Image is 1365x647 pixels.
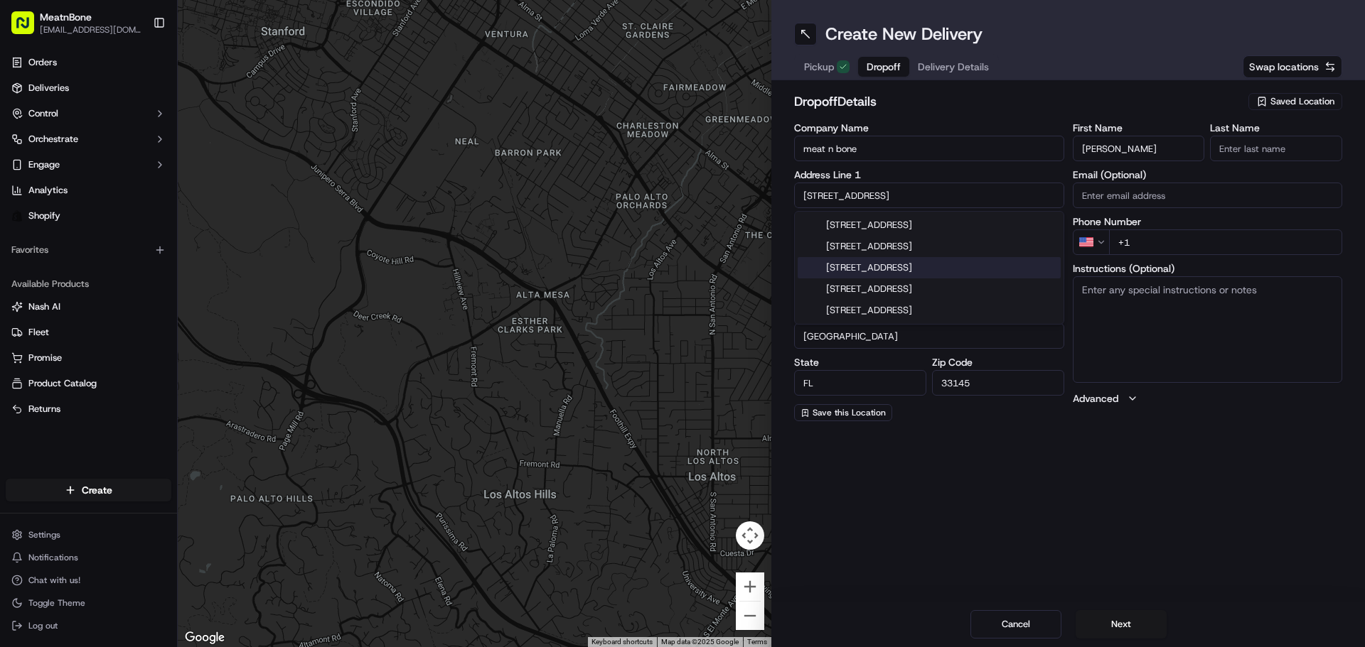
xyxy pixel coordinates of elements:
button: Create [6,479,171,501]
a: Terms (opens in new tab) [747,638,767,646]
label: Address Line 1 [794,170,1064,180]
label: Instructions (Optional) [1073,263,1343,273]
p: Welcome 👋 [14,57,259,80]
div: Past conversations [14,185,95,196]
img: 1755196953914-cd9d9cba-b7f7-46ee-b6f5-75ff69acacf5 [30,136,55,161]
label: Phone Number [1073,217,1343,227]
span: Pickup [804,60,834,74]
div: [STREET_ADDRESS] [798,236,1061,257]
button: Orchestrate [6,128,171,151]
button: Product Catalog [6,372,171,395]
a: Nash AI [11,300,166,313]
span: Map data ©2025 Google [661,638,739,646]
input: Enter phone number [1109,229,1343,255]
span: Pylon [141,314,172,325]
button: Returns [6,398,171,420]
span: Delivery Details [918,60,989,74]
button: Keyboard shortcuts [591,637,653,647]
div: [STREET_ADDRESS] [798,257,1061,278]
span: Orchestrate [28,133,78,146]
div: We're available if you need us! [64,150,196,161]
span: Toggle Theme [28,597,85,609]
button: Advanced [1073,391,1343,406]
button: Zoom out [736,602,764,630]
a: Deliveries [6,77,171,99]
img: Nash [14,14,43,43]
span: Nash AI [28,300,60,313]
span: Deliveries [28,82,69,94]
a: Product Catalog [11,377,166,390]
input: Enter address [794,183,1064,208]
img: Jandy Espique [14,207,37,229]
label: Zip Code [932,357,1064,367]
input: Enter first name [1073,136,1205,161]
a: Fleet [11,326,166,339]
a: Returns [11,403,166,415]
h2: dropoff Details [794,92,1240,112]
button: Fleet [6,321,171,344]
img: Shopify logo [11,210,23,222]
span: Save this Location [813,407,886,418]
button: MeatnBone[EMAIL_ADDRESS][DOMAIN_NAME] [6,6,147,40]
input: Enter zip code [932,370,1064,396]
button: [EMAIL_ADDRESS][DOMAIN_NAME] [40,24,141,36]
div: Suggestions [794,211,1064,325]
a: Promise [11,352,166,364]
div: Available Products [6,273,171,295]
div: [STREET_ADDRESS] [798,278,1061,300]
button: Swap locations [1243,55,1342,78]
input: Enter country [794,323,1064,349]
button: Map camera controls [736,521,764,550]
button: Chat with us! [6,570,171,590]
button: Cancel [970,610,1061,638]
button: Zoom in [736,572,764,601]
a: Orders [6,51,171,74]
a: Open this area in Google Maps (opens a new window) [181,629,228,647]
a: 💻API Documentation [114,273,234,299]
a: 📗Knowledge Base [9,273,114,299]
button: Saved Location [1248,92,1342,112]
span: Shopify [28,210,60,222]
span: Control [28,107,58,120]
div: [STREET_ADDRESS] [798,300,1061,321]
label: Advanced [1073,391,1118,406]
a: Powered byPylon [100,313,172,325]
button: Next [1076,610,1167,638]
span: Chat with us! [28,575,80,586]
a: Shopify [6,205,171,227]
input: Enter state [794,370,926,396]
span: Product Catalog [28,377,97,390]
h1: Create New Delivery [825,23,983,45]
input: Enter last name [1210,136,1342,161]
span: MeatnBone [40,10,92,24]
span: [PERSON_NAME] [44,220,115,232]
span: Promise [28,352,62,364]
input: Got a question? Start typing here... [37,92,256,107]
label: Last Name [1210,123,1342,133]
button: Engage [6,153,171,176]
span: API Documentation [134,279,228,293]
input: Enter company name [794,136,1064,161]
a: Analytics [6,179,171,202]
span: Orders [28,56,57,69]
span: • [118,220,123,232]
span: Knowledge Base [28,279,109,293]
button: Settings [6,525,171,545]
span: Engage [28,158,60,171]
span: Returns [28,403,60,415]
span: Settings [28,529,60,540]
span: Swap locations [1249,60,1319,74]
button: Start new chat [242,140,259,157]
span: Fleet [28,326,49,339]
label: Email (Optional) [1073,170,1343,180]
button: Save this Location [794,404,892,421]
button: See all [220,182,259,199]
button: Log out [6,616,171,636]
img: 1736555255976-a54dd68f-1ca7-489b-9aae-adbdc363a1c4 [14,136,40,161]
span: Analytics [28,184,68,197]
div: 📗 [14,281,26,292]
div: 💻 [120,281,132,292]
span: Dropoff [867,60,901,74]
img: 1736555255976-a54dd68f-1ca7-489b-9aae-adbdc363a1c4 [28,221,40,232]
